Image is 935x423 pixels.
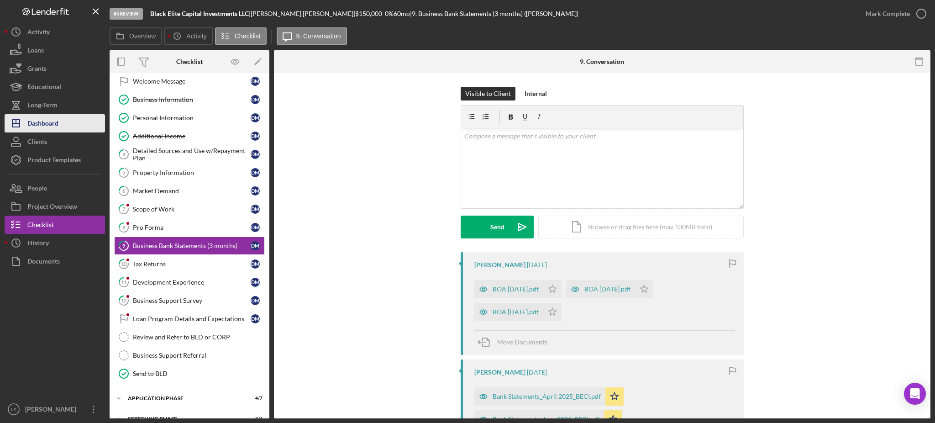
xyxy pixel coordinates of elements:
[235,32,261,40] label: Checklist
[251,278,260,287] div: D M
[164,27,212,45] button: Activity
[27,96,58,116] div: Long-Term
[27,252,60,273] div: Documents
[246,396,263,401] div: 4 / 7
[246,416,263,422] div: 2 / 4
[122,206,126,212] tspan: 7
[5,252,105,270] a: Documents
[114,310,265,328] a: Loan Program Details and ExpectationsDM
[114,109,265,127] a: Personal InformationDM
[133,260,251,268] div: Tax Returns
[296,32,341,40] label: 9. Conversation
[27,78,61,98] div: Educational
[251,186,260,196] div: D M
[133,297,251,304] div: Business Support Survey
[251,10,355,17] div: [PERSON_NAME] [PERSON_NAME] |
[186,32,206,40] label: Activity
[5,132,105,151] button: Clients
[277,27,347,45] button: 9. Conversation
[5,96,105,114] a: Long-Term
[493,416,599,423] div: Bank Statements_June 2025_BECI.pdf
[121,279,126,285] tspan: 11
[133,333,264,341] div: Review and Refer to BLD or CORP
[493,286,539,293] div: BOA [DATE].pdf
[5,78,105,96] button: Educational
[23,400,82,421] div: [PERSON_NAME]
[114,255,265,273] a: 10Tax ReturnsDM
[114,328,265,346] a: Review and Refer to BLD or CORP
[110,27,162,45] button: Overview
[5,114,105,132] button: Dashboard
[11,407,16,412] text: LS
[128,416,240,422] div: Screening Phase
[129,32,156,40] label: Overview
[493,393,601,400] div: Bank Statements_April 2025_BECI.pdf
[465,87,511,100] div: Visible to Client
[114,145,265,164] a: 4Detailed Sources and Use w/Repayment PlanDM
[5,216,105,234] button: Checklist
[566,280,653,298] button: BOA [DATE].pdf
[114,182,265,200] a: 6Market DemandDM
[856,5,930,23] button: Mark Complete
[122,224,125,230] tspan: 8
[385,10,394,17] div: 0 %
[114,90,265,109] a: Business InformationDM
[474,331,557,354] button: Move Documents
[27,197,77,218] div: Project Overview
[150,10,251,17] div: |
[490,216,504,238] div: Send
[114,218,265,237] a: 8Pro FormaDM
[461,216,534,238] button: Send
[133,78,251,85] div: Welcome Message
[121,297,126,303] tspan: 12
[5,41,105,59] button: Loans
[110,8,143,20] div: In Review
[251,168,260,177] div: D M
[474,369,525,376] div: [PERSON_NAME]
[122,169,125,175] tspan: 5
[121,261,127,267] tspan: 10
[251,223,260,232] div: D M
[133,132,251,140] div: Additional Income
[251,241,260,250] div: D M
[5,234,105,252] button: History
[27,132,47,153] div: Clients
[461,87,515,100] button: Visible to Client
[133,114,251,122] div: Personal Information
[133,147,251,162] div: Detailed Sources and Use w/Repayment Plan
[251,296,260,305] div: D M
[251,132,260,141] div: D M
[5,179,105,197] button: People
[27,59,47,80] div: Grants
[5,197,105,216] button: Project Overview
[176,58,203,65] div: Checklist
[474,261,525,269] div: [PERSON_NAME]
[5,59,105,78] button: Grants
[251,314,260,323] div: D M
[497,338,547,346] span: Move Documents
[114,291,265,310] a: 12Business Support SurveyDM
[133,206,251,213] div: Scope of Work
[5,23,105,41] button: Activity
[5,151,105,169] button: Product Templates
[133,315,251,323] div: Loan Program Details and Expectations
[122,151,126,157] tspan: 4
[27,216,54,236] div: Checklist
[27,234,49,254] div: History
[394,10,410,17] div: 60 mo
[133,187,251,195] div: Market Demand
[251,77,260,86] div: D M
[251,259,260,269] div: D M
[27,23,50,43] div: Activity
[27,41,44,62] div: Loans
[133,279,251,286] div: Development Experience
[133,169,251,176] div: Property Information
[114,237,265,255] a: 9Business Bank Statements (3 months)DM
